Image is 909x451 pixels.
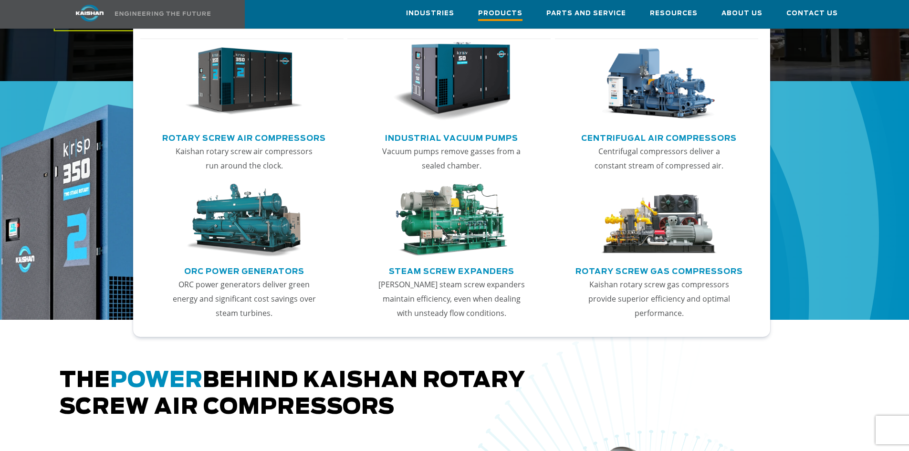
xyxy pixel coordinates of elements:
span: Industries [406,8,454,19]
img: thumb-ORC-Power-Generators [185,184,303,257]
p: Kaishan rotary screw air compressors run around the clock. [170,144,319,173]
a: Rotary Screw Gas Compressors [575,263,743,277]
h2: The behind Kaishan rotary screw air compressors [60,367,850,421]
img: thumb-Rotary-Screw-Air-Compressors [185,42,303,121]
a: Rotary Screw Air Compressors [162,130,326,144]
span: Resources [650,8,698,19]
img: Engineering the future [115,11,210,16]
a: Industries [406,0,454,26]
p: ORC power generators deliver green energy and significant cost savings over steam turbines. [170,277,319,320]
p: Centrifugal compressors deliver a constant stream of compressed air. [585,144,733,173]
a: Steam Screw Expanders [389,263,514,277]
span: About Us [721,8,763,19]
span: Products [478,8,522,21]
img: kaishan logo [54,5,125,21]
p: Kaishan rotary screw gas compressors provide superior efficiency and optimal performance. [585,277,733,320]
p: [PERSON_NAME] steam screw expanders maintain efficiency, even when dealing with unsteady flow con... [377,277,526,320]
a: Contact Us [786,0,838,26]
a: About Us [721,0,763,26]
img: thumb-Centrifugal-Air-Compressors [600,42,718,121]
p: Vacuum pumps remove gasses from a sealed chamber. [377,144,526,173]
a: Centrifugal Air Compressors [581,130,737,144]
a: ORC Power Generators [184,263,304,277]
img: thumb-Industrial-Vacuum-Pumps [393,42,510,121]
a: Parts and Service [546,0,626,26]
a: Resources [650,0,698,26]
img: thumb-Rotary-Screw-Gas-Compressors [600,184,718,257]
a: Products [478,0,522,28]
span: Parts and Service [546,8,626,19]
span: Contact Us [786,8,838,19]
img: thumb-Steam-Screw-Expanders [393,184,510,257]
a: Industrial Vacuum Pumps [385,130,518,144]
